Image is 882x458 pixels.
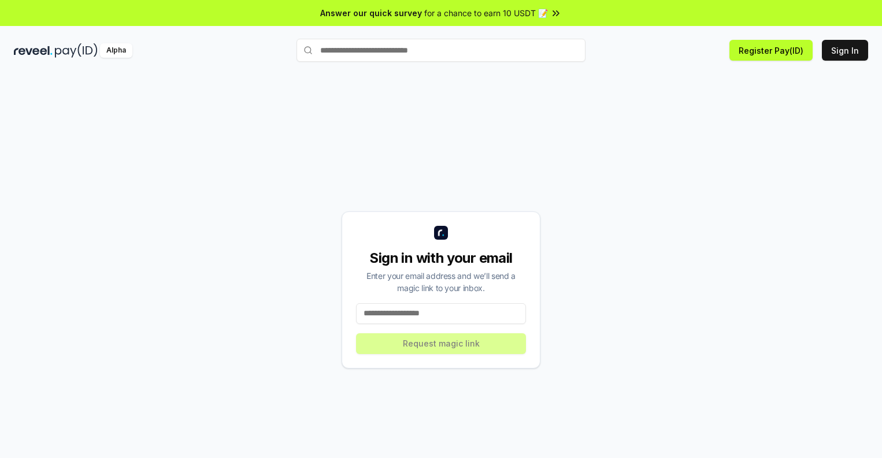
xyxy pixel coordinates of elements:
button: Sign In [822,40,868,61]
span: Answer our quick survey [320,7,422,19]
img: pay_id [55,43,98,58]
button: Register Pay(ID) [729,40,813,61]
div: Alpha [100,43,132,58]
img: reveel_dark [14,43,53,58]
div: Enter your email address and we’ll send a magic link to your inbox. [356,270,526,294]
div: Sign in with your email [356,249,526,267]
img: logo_small [434,226,448,240]
span: for a chance to earn 10 USDT 📝 [424,7,548,19]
